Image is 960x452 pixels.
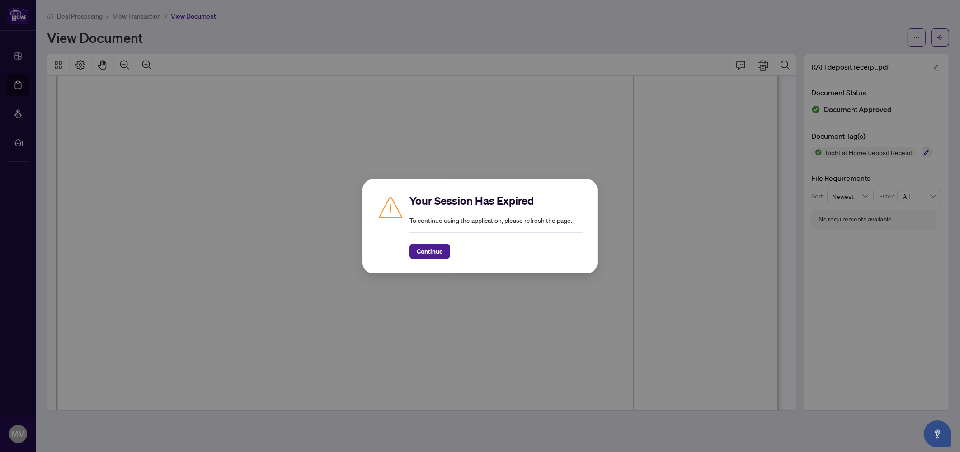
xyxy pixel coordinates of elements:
span: Continue [417,244,443,259]
img: Caution icon [377,193,404,221]
button: Open asap [924,420,951,447]
button: Continue [409,244,450,259]
div: To continue using the application, please refresh the page. [409,193,583,259]
h2: Your Session Has Expired [409,193,583,208]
